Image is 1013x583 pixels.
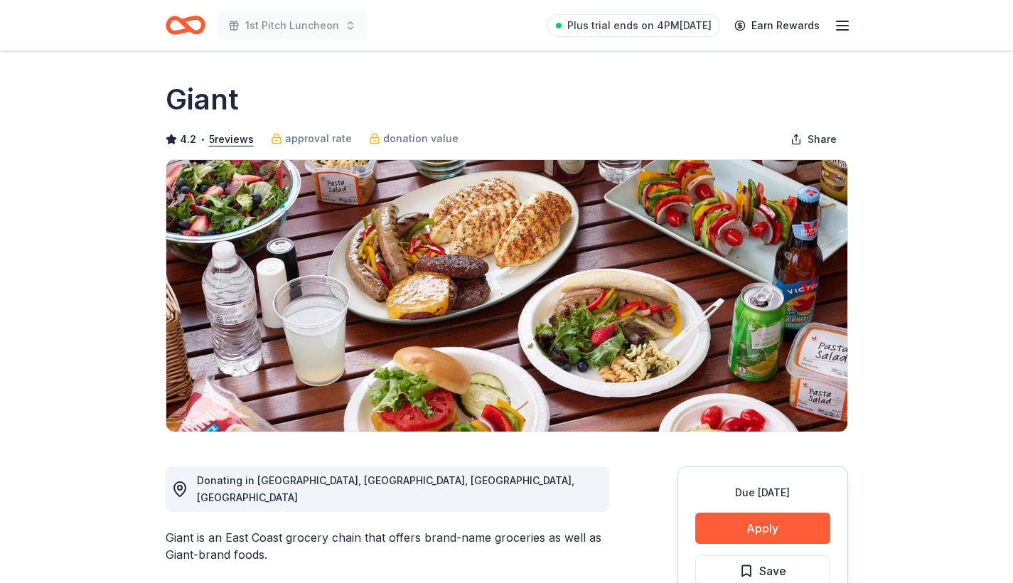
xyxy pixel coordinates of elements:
button: 5reviews [209,131,254,148]
div: Due [DATE] [695,484,830,501]
button: Share [779,125,848,154]
span: • [200,134,205,145]
span: 1st Pitch Luncheon [245,17,339,34]
a: Earn Rewards [726,13,828,38]
div: Giant is an East Coast grocery chain that offers brand-name groceries as well as Giant-brand foods. [166,529,609,563]
a: approval rate [271,130,352,147]
span: Plus trial ends on 4PM[DATE] [567,17,712,34]
h1: Giant [166,80,239,119]
span: donation value [383,130,459,147]
span: 4.2 [180,131,196,148]
span: approval rate [285,130,352,147]
a: donation value [369,130,459,147]
span: Donating in [GEOGRAPHIC_DATA], [GEOGRAPHIC_DATA], [GEOGRAPHIC_DATA], [GEOGRAPHIC_DATA] [197,474,574,503]
img: Image for Giant [166,160,847,432]
button: 1st Pitch Luncheon [217,11,368,40]
span: Share [808,131,837,148]
span: Save [759,562,786,580]
a: Home [166,9,205,42]
button: Apply [695,513,830,544]
a: Plus trial ends on 4PM[DATE] [547,14,720,37]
